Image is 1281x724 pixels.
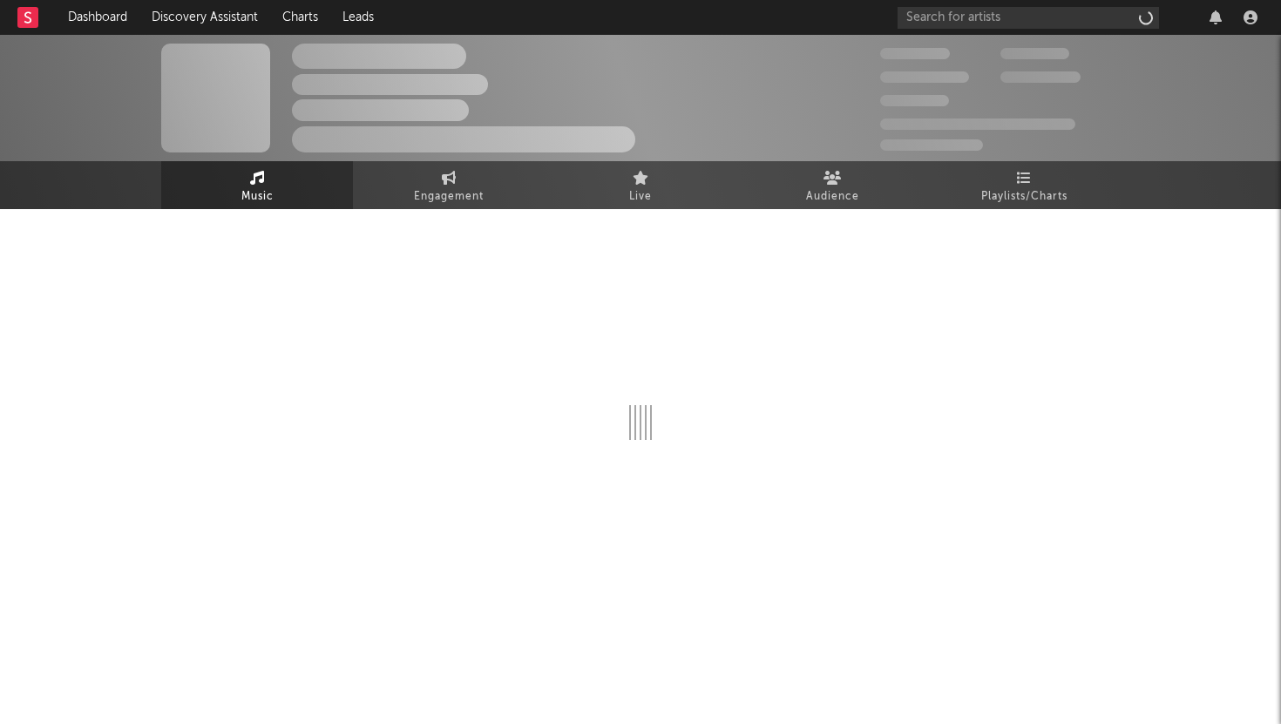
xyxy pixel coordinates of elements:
[880,118,1075,130] span: 50,000,000 Monthly Listeners
[545,161,736,209] a: Live
[629,186,652,207] span: Live
[806,186,859,207] span: Audience
[414,186,484,207] span: Engagement
[880,71,969,83] span: 50,000,000
[898,7,1159,29] input: Search for artists
[928,161,1120,209] a: Playlists/Charts
[241,186,274,207] span: Music
[981,186,1067,207] span: Playlists/Charts
[880,95,949,106] span: 100,000
[880,48,950,59] span: 300,000
[1000,71,1081,83] span: 1,000,000
[736,161,928,209] a: Audience
[1000,48,1069,59] span: 100,000
[880,139,983,151] span: Jump Score: 85.0
[161,161,353,209] a: Music
[353,161,545,209] a: Engagement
